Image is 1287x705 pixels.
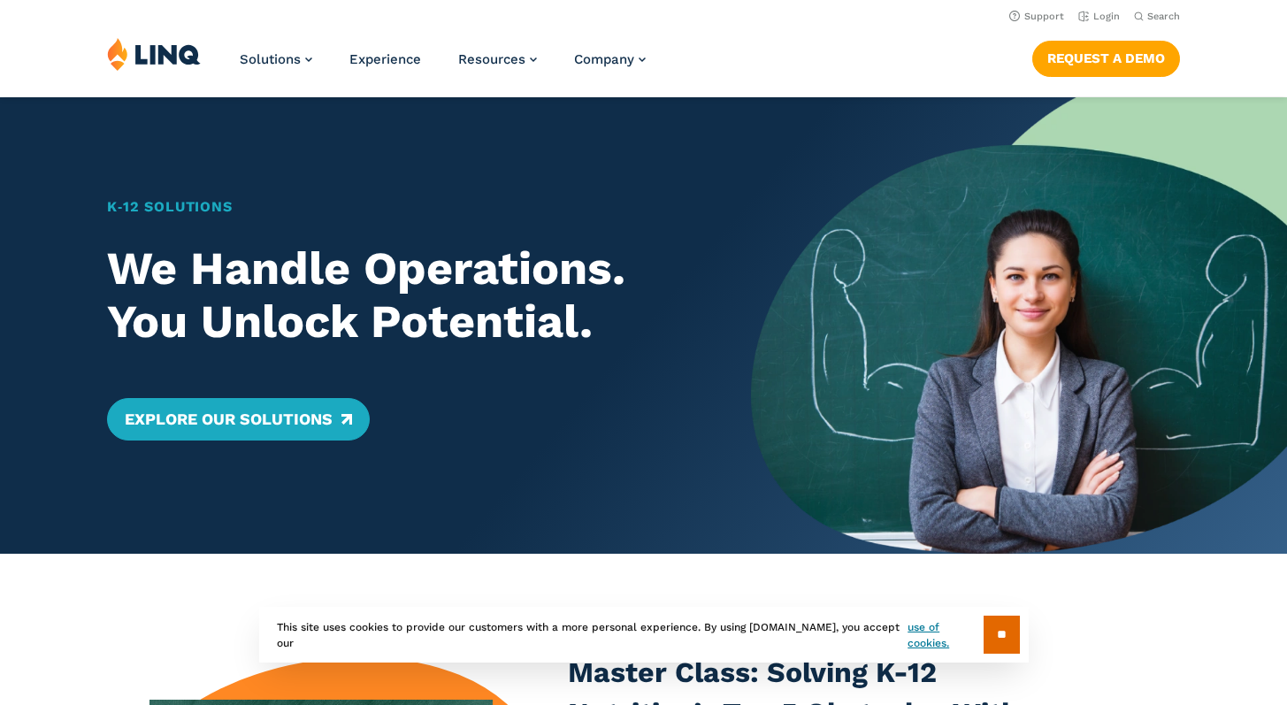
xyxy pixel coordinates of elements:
a: Support [1009,11,1064,22]
a: Solutions [240,51,312,67]
span: Solutions [240,51,301,67]
img: LINQ | K‑12 Software [107,37,201,71]
nav: Button Navigation [1032,37,1180,76]
a: Experience [349,51,421,67]
h2: We Handle Operations. You Unlock Potential. [107,242,698,349]
a: Resources [458,51,537,67]
span: Search [1147,11,1180,22]
nav: Primary Navigation [240,37,646,96]
div: This site uses cookies to provide our customers with a more personal experience. By using [DOMAIN... [259,607,1029,663]
a: Explore Our Solutions [107,398,370,441]
h1: K‑12 Solutions [107,196,698,218]
a: use of cookies. [908,619,983,651]
span: Company [574,51,634,67]
button: Open Search Bar [1134,10,1180,23]
img: Home Banner [751,97,1287,554]
a: Login [1078,11,1120,22]
span: Resources [458,51,525,67]
a: Company [574,51,646,67]
a: Request a Demo [1032,41,1180,76]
